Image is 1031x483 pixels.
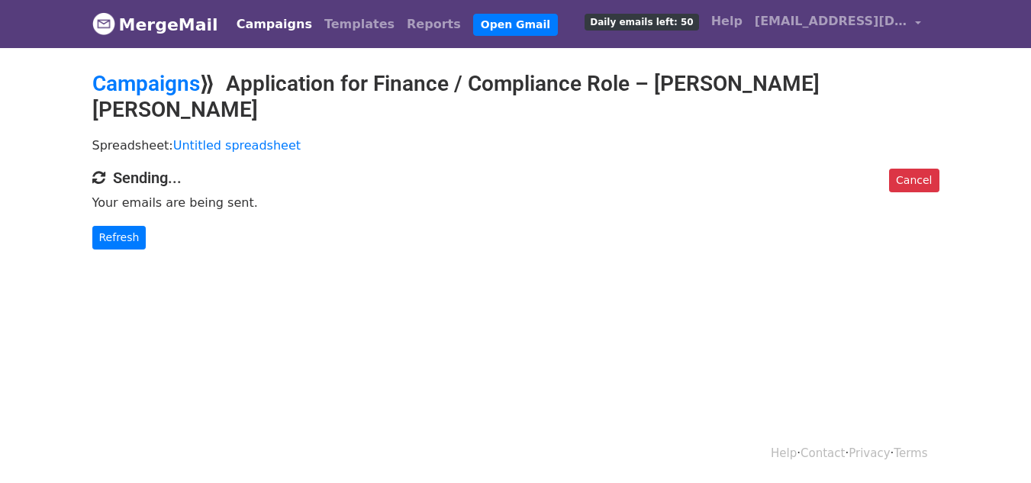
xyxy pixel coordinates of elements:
[749,6,927,42] a: [EMAIL_ADDRESS][DOMAIN_NAME]
[849,446,890,460] a: Privacy
[755,12,907,31] span: [EMAIL_ADDRESS][DOMAIN_NAME]
[578,6,704,37] a: Daily emails left: 50
[92,8,218,40] a: MergeMail
[585,14,698,31] span: Daily emails left: 50
[771,446,797,460] a: Help
[230,9,318,40] a: Campaigns
[92,71,939,122] h2: ⟫ Application for Finance / Compliance Role – [PERSON_NAME] [PERSON_NAME]
[92,195,939,211] p: Your emails are being sent.
[92,71,200,96] a: Campaigns
[894,446,927,460] a: Terms
[801,446,845,460] a: Contact
[92,169,939,187] h4: Sending...
[955,410,1031,483] iframe: Chat Widget
[401,9,467,40] a: Reports
[92,226,147,250] a: Refresh
[92,12,115,35] img: MergeMail logo
[889,169,939,192] a: Cancel
[318,9,401,40] a: Templates
[705,6,749,37] a: Help
[92,137,939,153] p: Spreadsheet:
[173,138,301,153] a: Untitled spreadsheet
[473,14,558,36] a: Open Gmail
